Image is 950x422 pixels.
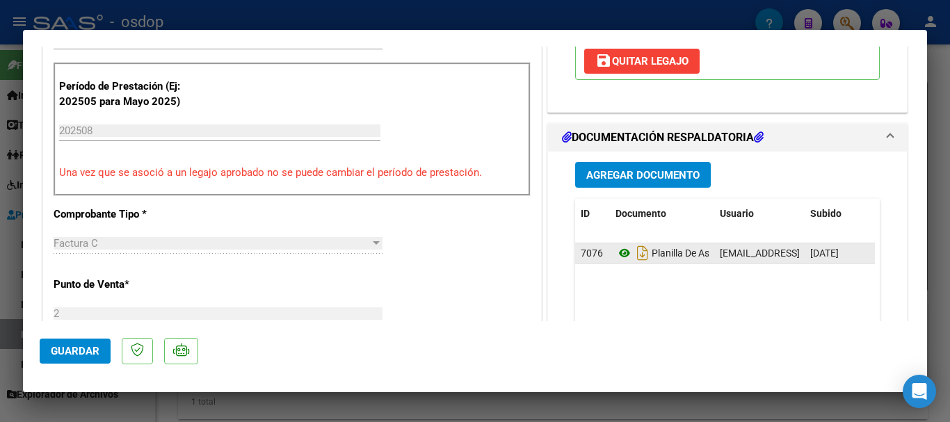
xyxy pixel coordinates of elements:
span: [DATE] [810,247,839,259]
span: Guardar [51,345,99,357]
span: Subido [810,208,842,219]
p: Período de Prestación (Ej: 202505 para Mayo 2025) [59,79,199,110]
datatable-header-cell: ID [575,199,610,229]
button: Agregar Documento [575,162,711,188]
i: Descargar documento [634,242,652,264]
div: Open Intercom Messenger [903,375,936,408]
span: Planilla De Asistencia [615,247,743,259]
p: Una vez que se asoció a un legajo aprobado no se puede cambiar el período de prestación. [59,165,525,181]
mat-expansion-panel-header: DOCUMENTACIÓN RESPALDATORIA [548,124,907,152]
datatable-header-cell: Acción [874,199,944,229]
p: Comprobante Tipo * [54,206,197,222]
span: Usuario [720,208,754,219]
span: Documento [615,208,666,219]
span: Agregar Documento [586,169,700,181]
span: Quitar Legajo [595,55,689,67]
span: ID [581,208,590,219]
datatable-header-cell: Subido [805,199,874,229]
span: Factura C [54,237,98,250]
span: 7076 [581,247,603,259]
button: Quitar Legajo [584,49,700,74]
datatable-header-cell: Usuario [714,199,805,229]
mat-icon: save [595,52,612,69]
h1: DOCUMENTACIÓN RESPALDATORIA [562,129,764,146]
button: Guardar [40,339,111,364]
datatable-header-cell: Documento [610,199,714,229]
p: Punto de Venta [54,277,197,293]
